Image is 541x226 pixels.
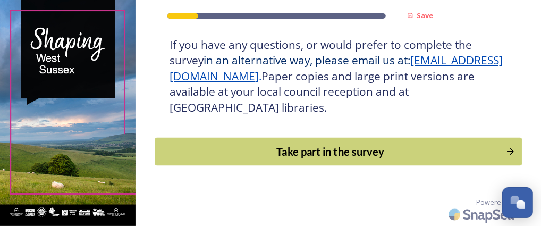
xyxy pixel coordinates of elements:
[476,197,514,207] span: Powered by
[259,69,262,83] span: .
[502,187,533,218] button: Open Chat
[155,138,521,166] button: Continue
[170,37,507,116] h3: If you have any questions, or would prefer to complete the survey Paper copies and large print ve...
[160,144,500,160] div: Take part in the survey
[170,53,503,83] a: [EMAIL_ADDRESS][DOMAIN_NAME]
[204,53,411,68] span: in an alternative way, please email us at:
[417,11,433,20] strong: Save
